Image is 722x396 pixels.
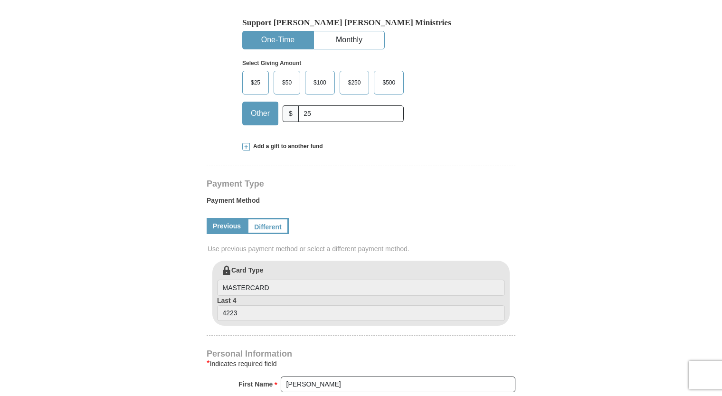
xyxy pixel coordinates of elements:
[277,75,296,90] span: $50
[207,196,515,210] label: Payment Method
[217,296,505,321] label: Last 4
[378,75,400,90] span: $500
[314,31,384,49] button: Monthly
[246,75,265,90] span: $25
[238,377,273,391] strong: First Name
[242,60,301,66] strong: Select Giving Amount
[343,75,366,90] span: $250
[217,265,505,296] label: Card Type
[250,142,323,151] span: Add a gift to another fund
[208,244,516,254] span: Use previous payment method or select a different payment method.
[207,218,247,234] a: Previous
[242,18,480,28] h5: Support [PERSON_NAME] [PERSON_NAME] Ministries
[217,280,505,296] input: Card Type
[207,358,515,369] div: Indicates required field
[243,31,313,49] button: One-Time
[298,105,404,122] input: Other Amount
[246,106,275,121] span: Other
[247,218,289,234] a: Different
[283,105,299,122] span: $
[309,75,331,90] span: $100
[207,350,515,358] h4: Personal Information
[217,305,505,321] input: Last 4
[207,180,515,188] h4: Payment Type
